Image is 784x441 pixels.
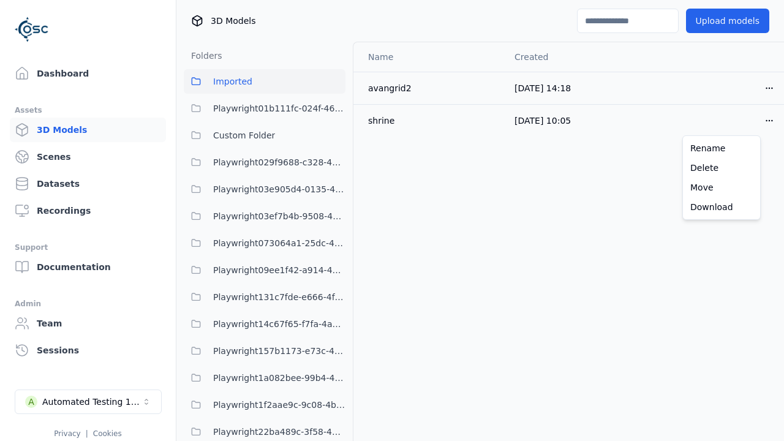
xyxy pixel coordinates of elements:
[685,178,758,197] a: Move
[685,158,758,178] a: Delete
[685,138,758,158] a: Rename
[685,197,758,217] a: Download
